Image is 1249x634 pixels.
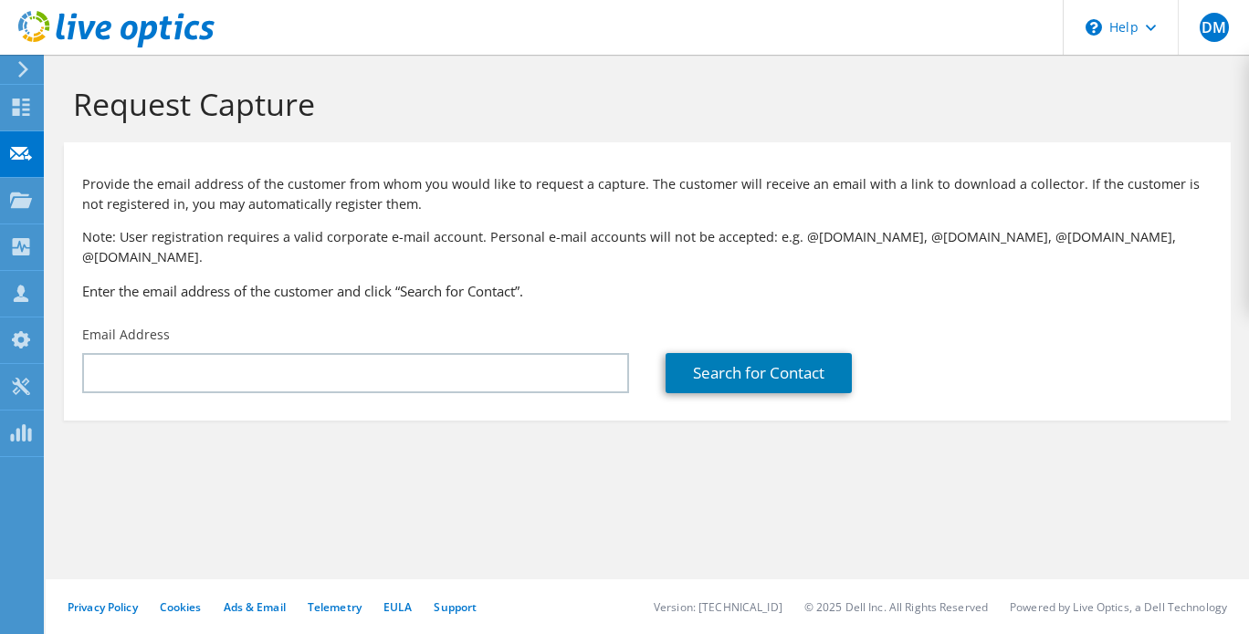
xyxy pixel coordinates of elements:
[82,227,1212,267] p: Note: User registration requires a valid corporate e-mail account. Personal e-mail accounts will ...
[308,599,362,615] a: Telemetry
[73,85,1212,123] h1: Request Capture
[1200,13,1229,42] span: DM
[224,599,286,615] a: Ads & Email
[1086,19,1102,36] svg: \n
[383,599,412,615] a: EULA
[1010,599,1227,615] li: Powered by Live Optics, a Dell Technology
[82,326,170,344] label: Email Address
[654,599,782,615] li: Version: [TECHNICAL_ID]
[434,599,477,615] a: Support
[82,281,1212,301] h3: Enter the email address of the customer and click “Search for Contact”.
[804,599,988,615] li: © 2025 Dell Inc. All Rights Reserved
[82,174,1212,214] p: Provide the email address of the customer from whom you would like to request a capture. The cust...
[68,599,138,615] a: Privacy Policy
[160,599,202,615] a: Cookies
[666,353,852,393] a: Search for Contact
